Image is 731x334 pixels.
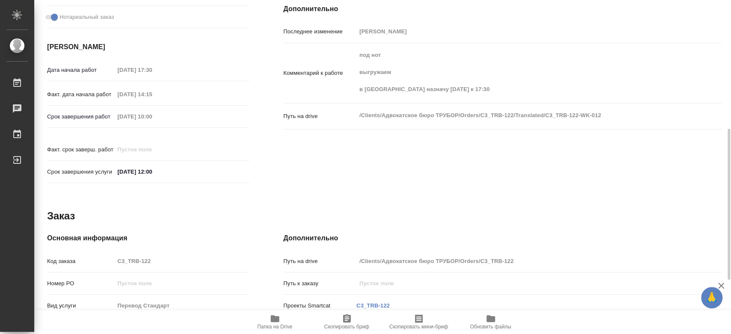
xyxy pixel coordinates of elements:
p: Факт. срок заверш. работ [47,145,114,154]
input: ✎ Введи что-нибудь [114,166,189,178]
p: Комментарий к работе [283,69,357,77]
p: Срок завершения услуги [47,168,114,176]
span: Обновить файлы [470,324,511,330]
h2: Заказ [47,209,75,223]
p: Путь на drive [283,112,357,121]
button: Обновить файлы [455,310,527,334]
p: Код заказа [47,257,114,266]
p: Путь к заказу [283,279,357,288]
input: Пустое поле [356,255,685,267]
input: Пустое поле [114,64,189,76]
button: Папка на Drive [239,310,311,334]
span: Нотариальный заказ [60,13,114,21]
button: Скопировать мини-бриф [383,310,455,334]
h4: Дополнительно [283,4,722,14]
span: 🙏 [704,289,719,307]
input: Пустое поле [114,277,249,290]
input: Пустое поле [114,88,189,100]
input: Пустое поле [114,299,249,312]
h4: [PERSON_NAME] [47,42,249,52]
p: Номер РО [47,279,114,288]
textarea: /Clients/Адвокатское бюро ТРУБОР/Orders/C3_TRB-122/Translated/C3_TRB-122-WK-012 [356,108,685,123]
p: Вид услуги [47,301,114,310]
input: Пустое поле [356,277,685,290]
button: Скопировать бриф [311,310,383,334]
input: Пустое поле [114,143,189,156]
p: Последнее изменение [283,27,357,36]
h4: Основная информация [47,233,249,243]
span: Скопировать бриф [324,324,369,330]
h4: Дополнительно [283,233,722,243]
input: Пустое поле [114,110,189,123]
span: Папка на Drive [257,324,292,330]
span: Скопировать мини-бриф [389,324,448,330]
p: Проекты Smartcat [283,301,357,310]
input: Пустое поле [114,255,249,267]
a: C3_TRB-122 [356,302,390,309]
input: Пустое поле [356,25,685,38]
button: 🙏 [701,287,722,308]
p: Факт. дата начала работ [47,90,114,99]
textarea: под нот выгружаем в [GEOGRAPHIC_DATA] назначу [DATE] к 17:30 [356,48,685,97]
p: Дата начала работ [47,66,114,74]
p: Путь на drive [283,257,357,266]
p: Срок завершения работ [47,112,114,121]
